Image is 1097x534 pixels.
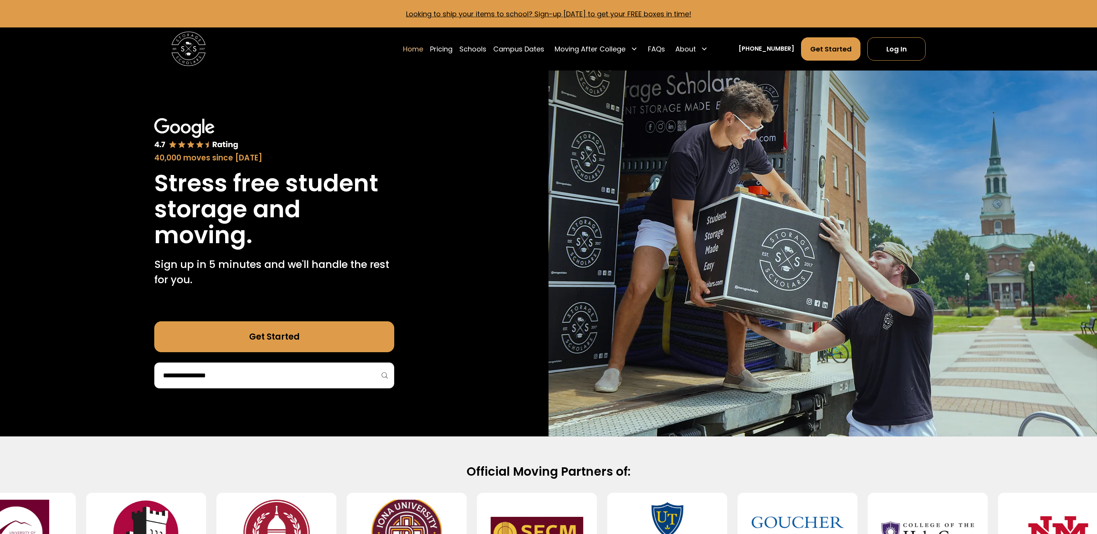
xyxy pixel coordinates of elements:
[154,118,238,150] img: Google 4.7 star rating
[154,170,394,248] h1: Stress free student storage and moving.
[154,257,394,288] p: Sign up in 5 minutes and we'll handle the rest for you.
[672,37,712,61] div: About
[648,37,665,61] a: FAQs
[274,464,823,479] h2: Official Moving Partners of:
[548,71,1097,436] img: Storage Scholars makes moving and storage easy.
[430,37,453,61] a: Pricing
[403,37,423,61] a: Home
[867,37,926,61] a: Log In
[154,321,394,352] a: Get Started
[801,37,860,61] a: Get Started
[739,44,794,53] a: [PHONE_NUMBER]
[555,44,625,54] div: Moving After College
[493,37,544,61] a: Campus Dates
[154,152,394,164] div: 40,000 moves since [DATE]
[459,37,486,61] a: Schools
[171,32,206,66] a: home
[406,9,691,19] a: Looking to ship your items to school? Sign-up [DATE] to get your FREE boxes in time!
[675,44,696,54] div: About
[171,32,206,66] img: Storage Scholars main logo
[551,37,641,61] div: Moving After College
